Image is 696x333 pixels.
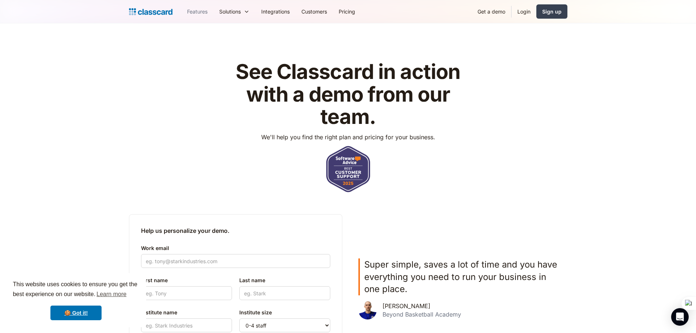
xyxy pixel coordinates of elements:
[50,306,102,320] a: dismiss cookie message
[358,258,563,331] div: 2 of 5
[213,3,255,20] div: Solutions
[472,3,511,20] a: Get a demo
[95,289,128,300] a: learn more about cookies
[239,308,330,317] label: Institute size
[141,286,232,300] input: eg. Tony
[141,226,330,235] h2: Help us personalize your demo.
[219,8,241,15] div: Solutions
[236,59,460,129] strong: See Classcard in action with a demo from our team.
[383,303,430,310] div: [PERSON_NAME]
[671,308,689,326] div: Open Intercom Messenger
[13,280,139,300] span: This website uses cookies to ensure you get the best experience on our website.
[129,7,172,17] a: home
[181,3,213,20] a: Features
[542,8,562,15] div: Sign up
[141,254,330,268] input: eg. tony@starkindustries.com
[239,286,330,300] input: eg. Stark
[261,133,435,141] p: We'll help you find the right plan and pricing for your business.
[6,273,146,327] div: cookieconsent
[296,3,333,20] a: Customers
[141,308,232,317] label: Institute name
[364,258,563,295] p: Super simple, saves a lot of time and you have everything you need to run your business in one pl...
[141,276,232,285] label: First name
[255,3,296,20] a: Integrations
[333,3,361,20] a: Pricing
[141,318,232,332] input: eg. Stark Industries
[511,3,536,20] a: Login
[383,311,461,318] div: Beyond Basketball Academy
[141,244,330,253] label: Work email
[239,276,330,285] label: Last name
[536,4,567,19] a: Sign up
